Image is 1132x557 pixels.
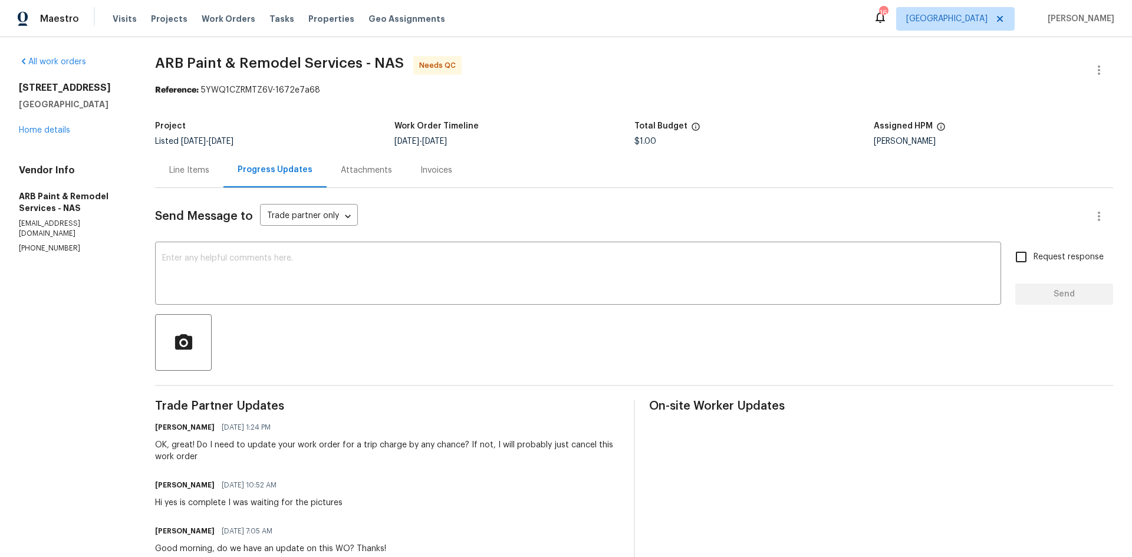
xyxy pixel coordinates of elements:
[634,137,656,146] span: $1.00
[269,15,294,23] span: Tasks
[19,58,86,66] a: All work orders
[394,137,447,146] span: -
[420,164,452,176] div: Invoices
[155,543,386,555] div: Good morning, do we have an update on this WO? Thanks!
[874,137,1113,146] div: [PERSON_NAME]
[222,421,271,433] span: [DATE] 1:24 PM
[155,56,404,70] span: ARB Paint & Remodel Services - NAS
[238,164,312,176] div: Progress Updates
[222,525,272,537] span: [DATE] 7:05 AM
[19,82,127,94] h2: [STREET_ADDRESS]
[155,122,186,130] h5: Project
[649,400,1113,412] span: On-site Worker Updates
[202,13,255,25] span: Work Orders
[1034,251,1104,263] span: Request response
[308,13,354,25] span: Properties
[879,7,887,19] div: 16
[936,122,946,137] span: The hpm assigned to this work order.
[19,190,127,214] h5: ARB Paint & Remodel Services - NAS
[19,243,127,253] p: [PHONE_NUMBER]
[19,164,127,176] h4: Vendor Info
[181,137,206,146] span: [DATE]
[155,86,199,94] b: Reference:
[169,164,209,176] div: Line Items
[155,421,215,433] h6: [PERSON_NAME]
[260,207,358,226] div: Trade partner only
[113,13,137,25] span: Visits
[155,84,1113,96] div: 5YWQ1CZRMTZ6V-1672e7a68
[394,122,479,130] h5: Work Order Timeline
[222,479,277,491] span: [DATE] 10:52 AM
[422,137,447,146] span: [DATE]
[419,60,460,71] span: Needs QC
[691,122,700,137] span: The total cost of line items that have been proposed by Opendoor. This sum includes line items th...
[368,13,445,25] span: Geo Assignments
[19,98,127,110] h5: [GEOGRAPHIC_DATA]
[155,525,215,537] h6: [PERSON_NAME]
[19,126,70,134] a: Home details
[181,137,233,146] span: -
[155,210,253,222] span: Send Message to
[341,164,392,176] div: Attachments
[40,13,79,25] span: Maestro
[155,137,233,146] span: Listed
[209,137,233,146] span: [DATE]
[155,439,619,463] div: OK, great! Do I need to update your work order for a trip charge by any chance? If not, I will pr...
[1043,13,1114,25] span: [PERSON_NAME]
[151,13,187,25] span: Projects
[19,219,127,239] p: [EMAIL_ADDRESS][DOMAIN_NAME]
[394,137,419,146] span: [DATE]
[155,497,343,509] div: Hi yes is complete I was waiting for the pictures
[155,479,215,491] h6: [PERSON_NAME]
[155,400,619,412] span: Trade Partner Updates
[634,122,687,130] h5: Total Budget
[906,13,988,25] span: [GEOGRAPHIC_DATA]
[874,122,933,130] h5: Assigned HPM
